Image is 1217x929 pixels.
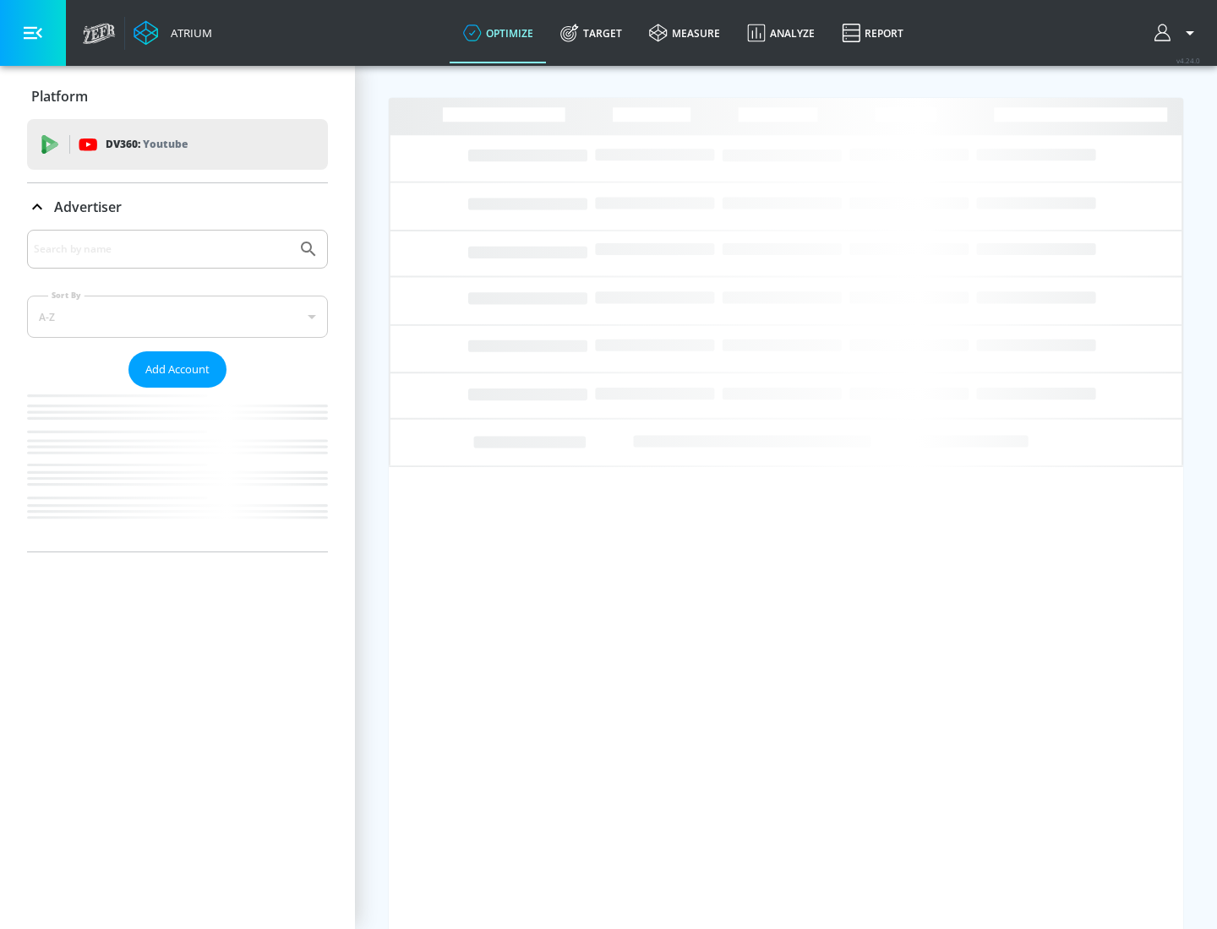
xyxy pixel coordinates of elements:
p: Platform [31,87,88,106]
div: A-Z [27,296,328,338]
a: optimize [450,3,547,63]
span: v 4.24.0 [1176,56,1200,65]
div: Platform [27,73,328,120]
div: Atrium [164,25,212,41]
a: Analyze [734,3,828,63]
label: Sort By [48,290,85,301]
input: Search by name [34,238,290,260]
p: Advertiser [54,198,122,216]
a: Target [547,3,636,63]
nav: list of Advertiser [27,388,328,551]
a: measure [636,3,734,63]
a: Atrium [134,20,212,46]
div: Advertiser [27,230,328,551]
div: Advertiser [27,183,328,231]
div: DV360: Youtube [27,119,328,170]
button: Add Account [128,351,226,388]
span: Add Account [145,360,210,379]
p: DV360: [106,135,188,154]
p: Youtube [143,135,188,153]
a: Report [828,3,917,63]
